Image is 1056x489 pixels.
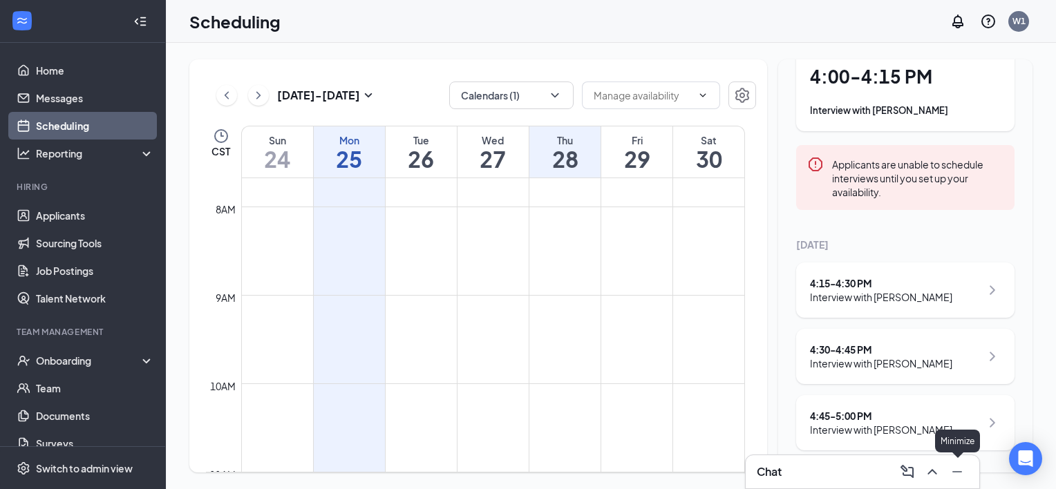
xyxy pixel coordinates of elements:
h1: 28 [529,147,601,171]
svg: ChevronLeft [220,87,234,104]
h1: 24 [242,147,313,171]
div: Switch to admin view [36,461,133,475]
div: Interview with [PERSON_NAME] [810,356,952,370]
div: Fri [601,133,672,147]
svg: ChevronRight [252,87,265,104]
div: Mon [314,133,385,147]
a: August 24, 2025 [242,126,313,178]
div: Applicants are unable to schedule interviews until you set up your availability. [832,156,1003,199]
div: 11am [207,467,238,482]
h3: [DATE] - [DATE] [277,88,360,103]
div: [DATE] [796,238,1015,251]
div: Reporting [36,146,155,160]
h1: 27 [458,147,529,171]
svg: QuestionInfo [980,13,997,30]
div: Team Management [17,326,151,338]
div: Thu [529,133,601,147]
svg: ChevronRight [984,414,1001,431]
h1: 4:00 - 4:15 PM [810,65,1001,88]
div: 9am [213,290,238,305]
svg: Clock [213,128,229,144]
h1: 26 [386,147,457,171]
a: August 25, 2025 [314,126,385,178]
svg: Minimize [949,463,965,480]
div: Tue [386,133,457,147]
div: Hiring [17,181,151,193]
svg: Error [807,156,824,173]
a: Scheduling [36,112,154,140]
a: Surveys [36,430,154,457]
div: Sat [673,133,744,147]
svg: ChevronDown [697,90,708,101]
svg: ChevronUp [924,463,941,480]
a: Team [36,374,154,402]
svg: SmallChevronDown [360,87,377,104]
div: Minimize [935,430,980,452]
div: Onboarding [36,354,142,367]
div: 4:45 - 5:00 PM [810,409,952,423]
svg: Analysis [17,146,30,160]
div: Interview with [PERSON_NAME] [810,104,1001,117]
h1: 25 [314,147,385,171]
svg: ChevronRight [984,282,1001,298]
button: ChevronRight [248,85,269,106]
svg: UserCheck [17,354,30,367]
a: Documents [36,402,154,430]
h3: Chat [757,464,782,479]
div: Interview with [PERSON_NAME] [810,290,952,304]
div: 4:30 - 4:45 PM [810,343,952,356]
svg: Settings [734,87,751,104]
a: Job Postings [36,257,154,285]
a: August 26, 2025 [386,126,457,178]
button: Minimize [946,461,968,483]
a: August 29, 2025 [601,126,672,178]
span: CST [211,144,230,158]
div: Open Intercom Messenger [1009,442,1042,475]
div: 8am [213,202,238,217]
div: Wed [458,133,529,147]
a: Applicants [36,202,154,229]
a: Sourcing Tools [36,229,154,257]
div: Sun [242,133,313,147]
a: Home [36,57,154,84]
a: Talent Network [36,285,154,312]
svg: Notifications [950,13,966,30]
div: 4:15 - 4:30 PM [810,276,952,290]
a: August 30, 2025 [673,126,744,178]
svg: WorkstreamLogo [15,14,29,28]
div: 10am [207,378,238,394]
input: Manage availability [594,88,692,103]
svg: Settings [17,461,30,475]
div: W1 [1012,15,1026,27]
a: Messages [36,84,154,112]
h1: 30 [673,147,744,171]
button: ChevronLeft [216,85,237,106]
a: August 28, 2025 [529,126,601,178]
button: ComposeMessage [896,461,918,483]
h1: Scheduling [189,10,281,33]
svg: Collapse [133,15,147,28]
a: August 27, 2025 [458,126,529,178]
button: Calendars (1)ChevronDown [449,81,574,109]
div: Interview with [PERSON_NAME] [810,423,952,437]
button: Settings [728,81,756,109]
svg: ChevronDown [548,88,562,102]
svg: ChevronRight [984,348,1001,365]
button: ChevronUp [921,461,943,483]
svg: ComposeMessage [899,463,916,480]
h1: 29 [601,147,672,171]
